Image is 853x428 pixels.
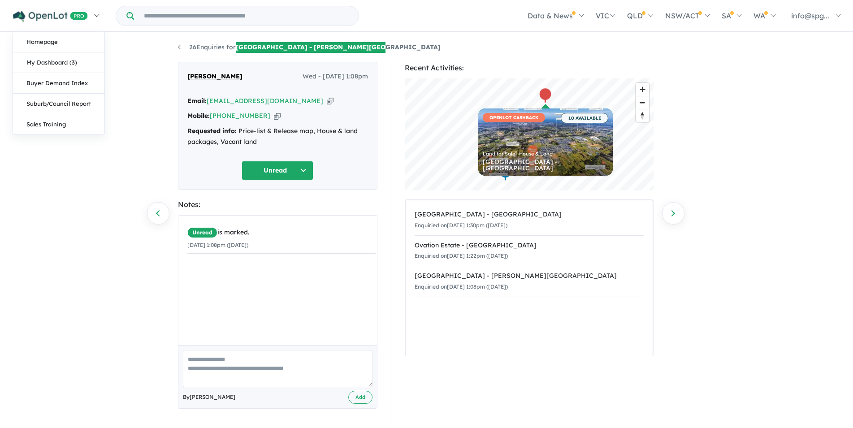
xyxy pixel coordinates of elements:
div: Ovation Estate - [GEOGRAPHIC_DATA] [415,240,644,251]
a: Sales Training [13,114,104,134]
button: Copy [274,111,281,121]
div: [GEOGRAPHIC_DATA] - [PERSON_NAME][GEOGRAPHIC_DATA] [415,271,644,281]
button: Zoom in [636,83,649,96]
a: [GEOGRAPHIC_DATA] - [GEOGRAPHIC_DATA]Enquiried on[DATE] 1:30pm ([DATE]) [415,205,644,236]
span: Unread [187,227,217,238]
input: Try estate name, suburb, builder or developer [136,6,357,26]
button: Unread [242,161,313,180]
a: [PHONE_NUMBER] [210,112,270,120]
span: Wed - [DATE] 1:08pm [303,71,368,82]
a: Homepage [13,32,104,52]
button: Zoom out [636,96,649,109]
div: Price-list & Release map, House & land packages, Vacant land [187,126,368,147]
a: Buyer Demand Index [13,73,104,94]
strong: Email: [187,97,207,105]
div: [GEOGRAPHIC_DATA] - [GEOGRAPHIC_DATA] [415,209,644,220]
small: [DATE] 1:08pm ([DATE]) [187,242,248,248]
nav: breadcrumb [178,42,675,53]
strong: [GEOGRAPHIC_DATA] - [PERSON_NAME][GEOGRAPHIC_DATA] [236,43,441,51]
span: info@spg... [791,11,829,20]
strong: Requested info: [187,127,237,135]
div: Recent Activities: [405,62,654,74]
button: Copy [327,96,333,106]
a: Suburb/Council Report [13,94,104,114]
span: OPENLOT CASHBACK [483,113,545,122]
a: 26Enquiries for[GEOGRAPHIC_DATA] - [PERSON_NAME][GEOGRAPHIC_DATA] [178,43,441,51]
span: 10 AVAILABLE [561,113,608,123]
div: Notes: [178,199,377,211]
img: Openlot PRO Logo White [13,11,88,22]
div: is marked. [187,227,376,238]
small: Enquiried on [DATE] 1:30pm ([DATE]) [415,222,507,229]
div: [GEOGRAPHIC_DATA] - [GEOGRAPHIC_DATA] [483,159,608,171]
button: Reset bearing to north [636,109,649,122]
canvas: Map [405,78,654,190]
button: Add [348,391,372,404]
div: Land for Sale | House & Land [483,151,608,156]
div: Map marker [538,87,552,104]
a: [GEOGRAPHIC_DATA] - [PERSON_NAME][GEOGRAPHIC_DATA]Enquiried on[DATE] 1:08pm ([DATE]) [415,266,644,297]
span: By [PERSON_NAME] [183,393,235,402]
a: Ovation Estate - [GEOGRAPHIC_DATA]Enquiried on[DATE] 1:22pm ([DATE]) [415,235,644,267]
small: Enquiried on [DATE] 1:08pm ([DATE]) [415,283,508,290]
a: My Dashboard (3) [13,52,104,73]
a: OPENLOT CASHBACK 10 AVAILABLE Land for Sale | House & Land [GEOGRAPHIC_DATA] - [GEOGRAPHIC_DATA] [478,108,613,176]
a: [EMAIL_ADDRESS][DOMAIN_NAME] [207,97,323,105]
small: Enquiried on [DATE] 1:22pm ([DATE]) [415,252,508,259]
strong: Mobile: [187,112,210,120]
span: [PERSON_NAME] [187,71,242,82]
